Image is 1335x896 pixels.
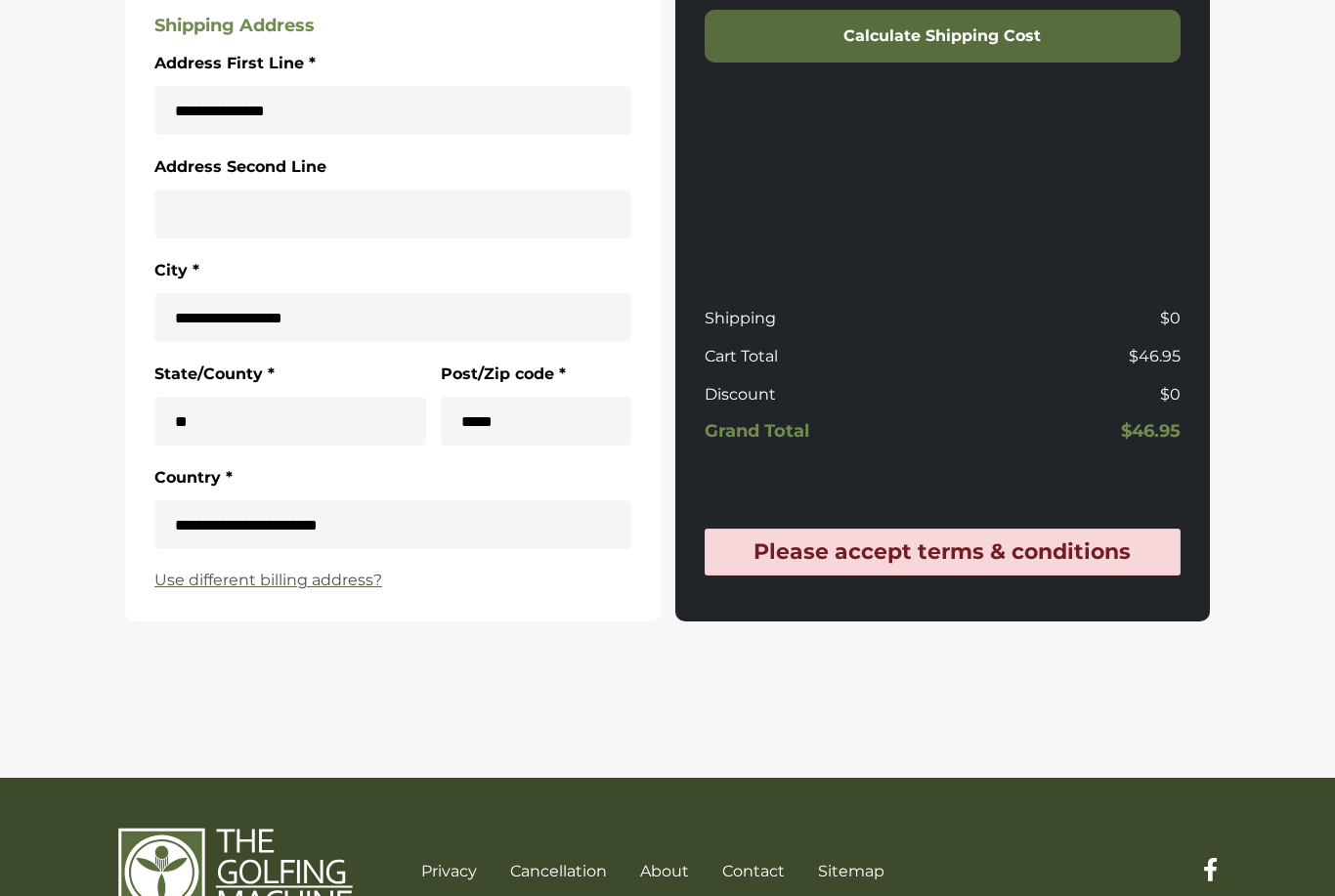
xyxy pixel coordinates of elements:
[705,421,935,443] h5: Grand Total
[950,383,1181,406] p: $0
[154,51,316,76] label: Address First Line *
[818,862,884,880] a: Sitemap
[154,569,631,592] a: Use different billing address?
[441,362,566,387] label: Post/Zip code *
[705,307,935,330] p: Shipping
[510,862,607,880] a: Cancellation
[154,154,326,180] label: Address Second Line
[705,345,935,368] p: Cart Total
[154,465,233,491] label: Country *
[950,307,1181,330] p: $0
[640,862,689,880] a: About
[154,16,631,37] h5: Shipping Address
[154,362,275,387] label: State/County *
[715,539,1171,565] h4: Please accept terms & conditions
[705,383,935,406] p: Discount
[950,421,1181,443] h5: $46.95
[722,862,785,880] a: Contact
[154,258,199,283] label: City *
[705,10,1182,63] button: Calculate Shipping Cost
[421,862,477,880] a: Privacy
[950,345,1181,368] p: $46.95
